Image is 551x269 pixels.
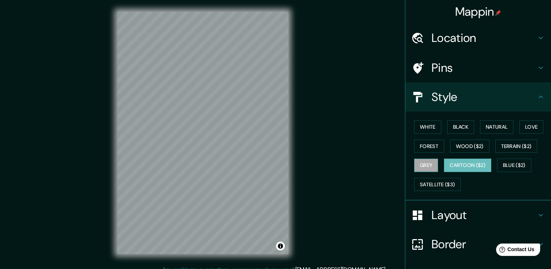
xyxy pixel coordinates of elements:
button: Black [447,120,475,134]
button: White [414,120,441,134]
button: Wood ($2) [450,140,489,153]
button: Satellite ($3) [414,178,461,191]
button: Cartoon ($2) [444,159,491,172]
button: Love [519,120,543,134]
h4: Location [432,31,536,45]
img: pin-icon.png [495,10,501,16]
h4: Style [432,90,536,104]
div: Location [405,23,551,52]
div: Style [405,82,551,112]
h4: Layout [432,208,536,222]
button: Forest [414,140,444,153]
h4: Border [432,237,536,252]
h4: Pins [432,61,536,75]
h4: Mappin [455,4,501,19]
div: Border [405,230,551,259]
button: Toggle attribution [276,242,285,250]
iframe: Help widget launcher [486,241,543,261]
div: Pins [405,53,551,82]
button: Grey [414,159,438,172]
button: Natural [480,120,513,134]
canvas: Map [117,12,288,254]
div: Layout [405,200,551,230]
button: Blue ($2) [497,159,531,172]
button: Terrain ($2) [495,140,538,153]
